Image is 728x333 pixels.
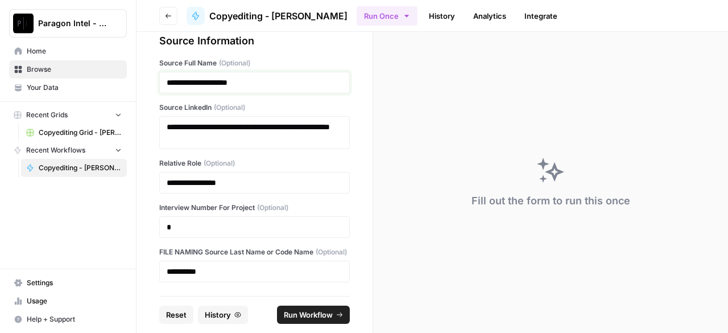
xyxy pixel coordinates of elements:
[9,310,127,328] button: Help + Support
[159,203,350,213] label: Interview Number For Project
[159,58,350,68] label: Source Full Name
[9,292,127,310] a: Usage
[166,309,187,320] span: Reset
[26,110,68,120] span: Recent Grids
[159,33,350,49] div: Source Information
[21,124,127,142] a: Copyediting Grid - [PERSON_NAME]
[9,274,127,292] a: Settings
[214,102,245,113] span: (Optional)
[471,193,630,209] div: Fill out the form to run this once
[27,314,122,324] span: Help + Support
[9,9,127,38] button: Workspace: Paragon Intel - Copyediting
[27,278,122,288] span: Settings
[209,9,348,23] span: Copyediting - [PERSON_NAME]
[21,159,127,177] a: Copyediting - [PERSON_NAME]
[27,64,122,75] span: Browse
[9,42,127,60] a: Home
[159,158,350,168] label: Relative Role
[316,247,347,257] span: (Optional)
[187,7,348,25] a: Copyediting - [PERSON_NAME]
[27,83,122,93] span: Your Data
[26,145,85,155] span: Recent Workflows
[9,60,127,79] a: Browse
[198,306,248,324] button: History
[27,46,122,56] span: Home
[9,142,127,159] button: Recent Workflows
[284,309,333,320] span: Run Workflow
[38,18,107,29] span: Paragon Intel - Copyediting
[422,7,462,25] a: History
[277,306,350,324] button: Run Workflow
[159,247,350,257] label: FILE NAMING Source Last Name or Code Name
[39,163,122,173] span: Copyediting - [PERSON_NAME]
[219,58,250,68] span: (Optional)
[9,106,127,124] button: Recent Grids
[13,13,34,34] img: Paragon Intel - Copyediting Logo
[159,102,350,113] label: Source LinkedIn
[27,296,122,306] span: Usage
[466,7,513,25] a: Analytics
[9,79,127,97] a: Your Data
[39,128,122,138] span: Copyediting Grid - [PERSON_NAME]
[518,7,564,25] a: Integrate
[357,6,417,26] button: Run Once
[205,309,231,320] span: History
[204,158,235,168] span: (Optional)
[159,306,193,324] button: Reset
[257,203,288,213] span: (Optional)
